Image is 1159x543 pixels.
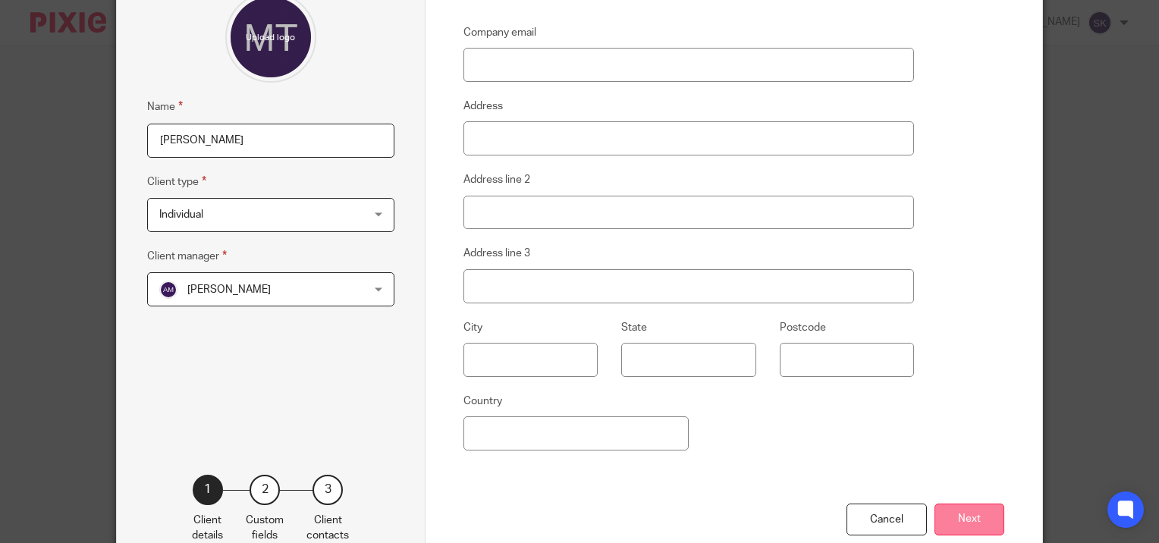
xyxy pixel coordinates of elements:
label: City [463,320,482,335]
div: 1 [193,475,223,505]
label: Postcode [780,320,826,335]
label: Country [463,394,502,409]
label: Address line 3 [463,246,530,261]
label: Address line 2 [463,172,530,187]
label: Company email [463,25,536,40]
span: [PERSON_NAME] [187,284,271,295]
div: 2 [250,475,280,505]
button: Next [934,504,1004,536]
img: svg%3E [159,281,177,299]
label: Name [147,98,183,115]
label: Client type [147,173,206,190]
div: Cancel [846,504,927,536]
label: Address [463,99,503,114]
label: State [621,320,647,335]
div: 3 [313,475,343,505]
span: Individual [159,209,203,220]
label: Client manager [147,247,227,265]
